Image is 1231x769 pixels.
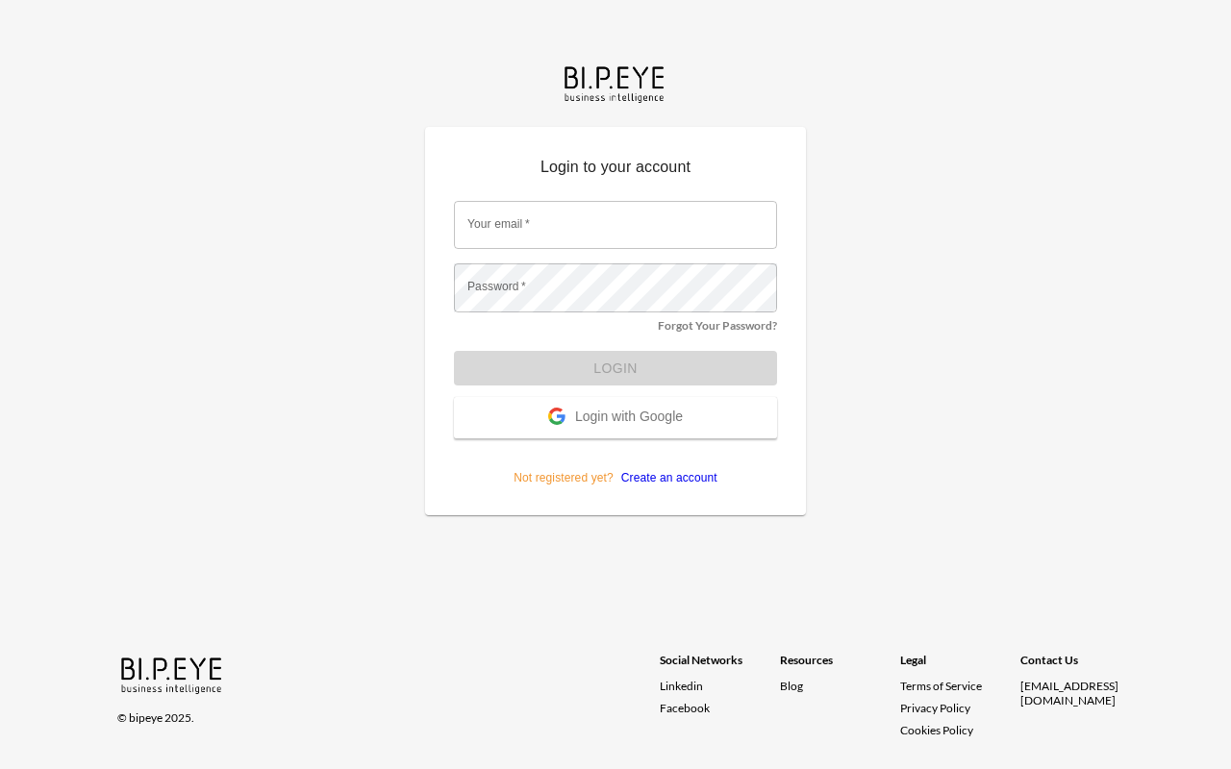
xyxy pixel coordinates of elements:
span: Facebook [660,701,710,715]
img: bipeye-logo [561,62,670,105]
div: © bipeye 2025. [117,699,633,725]
a: Facebook [660,701,780,715]
img: bipeye-logo [117,653,228,696]
a: Privacy Policy [900,701,970,715]
button: Login with Google [454,397,777,438]
p: Not registered yet? [454,438,777,486]
a: Cookies Policy [900,723,973,737]
a: Create an account [614,471,717,484]
a: Terms of Service [900,679,1013,693]
div: Resources [780,653,900,679]
div: Social Networks [660,653,780,679]
span: Linkedin [660,679,703,693]
span: Login with Google [575,409,683,428]
div: [EMAIL_ADDRESS][DOMAIN_NAME] [1020,679,1141,707]
div: Legal [900,653,1020,679]
a: Linkedin [660,679,780,693]
a: Forgot Your Password? [658,318,777,333]
a: Blog [780,679,803,693]
p: Login to your account [454,156,777,186]
div: Contact Us [1020,653,1141,679]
